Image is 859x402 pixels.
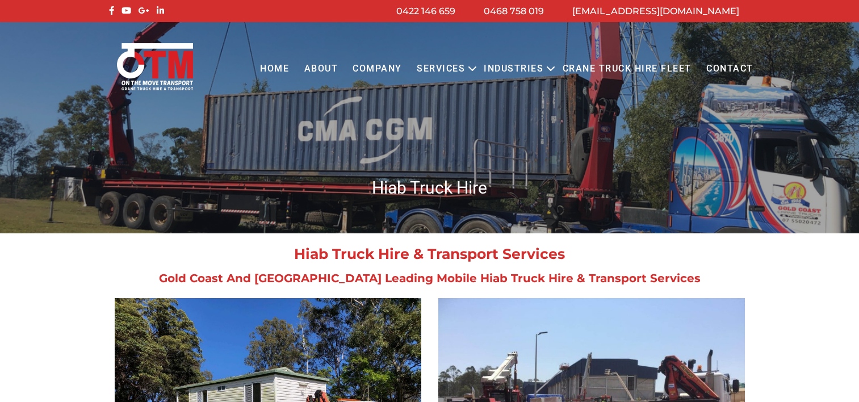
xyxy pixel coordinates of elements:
a: Industries [476,53,551,85]
h2: Gold Coast And [GEOGRAPHIC_DATA] Leading Mobile Hiab Truck Hire & Transport Services [106,273,753,284]
a: 0422 146 659 [396,6,455,16]
a: Crane Truck Hire Fleet [555,53,698,85]
a: COMPANY [345,53,409,85]
a: [EMAIL_ADDRESS][DOMAIN_NAME] [572,6,739,16]
img: Otmtransport [115,42,195,91]
a: Contact [699,53,761,85]
h1: Hiab Truck Hire [106,177,753,199]
a: Services [409,53,472,85]
a: Home [253,53,296,85]
a: About [296,53,345,85]
h2: Hiab Truck Hire & Transport Services [106,247,753,261]
a: 0468 758 019 [484,6,544,16]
